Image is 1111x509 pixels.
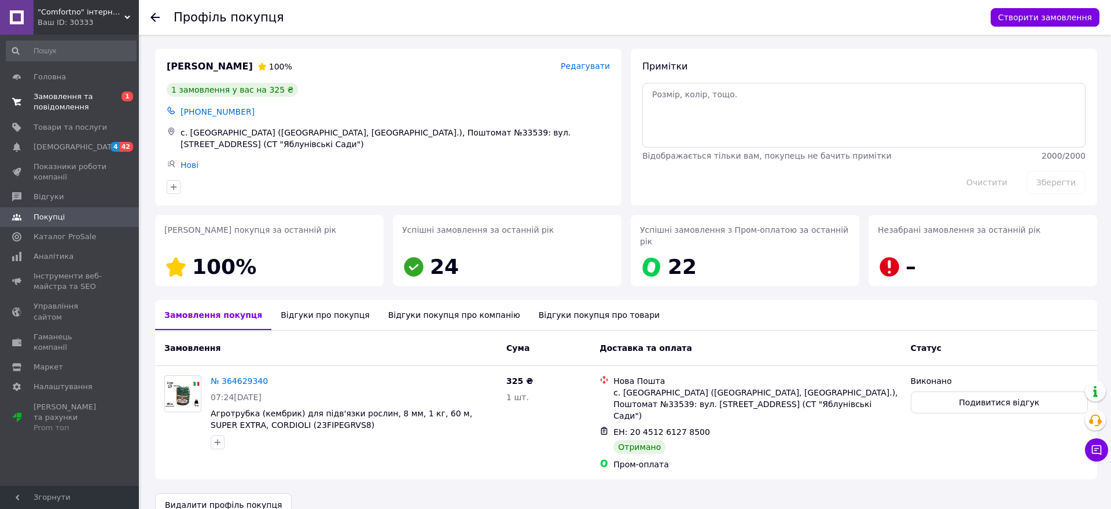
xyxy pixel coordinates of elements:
[192,255,256,279] span: 100%
[34,122,107,133] span: Товари та послуги
[120,142,133,152] span: 42
[642,61,687,72] span: Примітки
[34,72,66,82] span: Головна
[167,83,298,97] div: 1 замовлення у вас на 325 ₴
[164,225,336,235] span: [PERSON_NAME] покупця за останній рік
[181,107,255,116] span: [PHONE_NUMBER]
[271,300,378,330] div: Відгуки про покупця
[34,382,93,392] span: Налаштування
[613,459,901,470] div: Пром-оплата
[911,375,1088,387] div: Виконано
[181,160,198,170] a: Нові
[211,409,472,430] a: Агротрубка (кембрик) для підв'язки рослин, 8 мм, 1 кг, 60 м, SUPER EXTRA, CORDIOLI (23FIPEGRVS8)
[34,192,64,202] span: Відгуки
[911,343,941,353] span: Статус
[269,62,292,71] span: 100%
[34,271,107,292] span: Інструменти веб-майстра та SEO
[34,402,107,434] span: [PERSON_NAME] та рахунки
[38,17,139,28] div: Ваш ID: 30333
[506,393,529,402] span: 1 шт.
[613,427,710,437] span: ЕН: 20 4512 6127 8500
[878,225,1040,235] span: Незабрані замовлення за останній рік
[34,212,65,222] span: Покупці
[167,60,253,74] span: [PERSON_NAME]
[906,255,916,279] span: –
[34,362,63,372] span: Маркет
[613,375,901,387] div: Нова Пошта
[599,343,692,353] span: Доставка та оплата
[38,7,124,17] span: "Comfortno" інтернет-магазин комфортного шопінгу
[430,255,459,279] span: 24
[642,151,892,160] span: Відображається тільки вам, покупець не бачить примітки
[1042,151,1086,160] span: 2000 / 2000
[1085,438,1108,462] button: Чат з покупцем
[164,375,201,412] a: Фото товару
[959,397,1039,408] span: Подивитися відгук
[111,142,120,152] span: 4
[34,91,107,112] span: Замовлення та повідомлення
[506,376,533,386] span: 325 ₴
[34,142,119,152] span: [DEMOGRAPHIC_DATA]
[211,376,268,386] a: № 364629340
[6,41,137,61] input: Пошук
[668,255,697,279] span: 22
[506,343,529,353] span: Cума
[150,12,160,23] div: Повернутися назад
[34,251,73,262] span: Аналітика
[174,10,284,24] h1: Профіль покупця
[164,343,220,353] span: Замовлення
[561,61,610,71] span: Редагувати
[911,391,1088,413] button: Подивитися відгук
[613,440,665,454] div: Отримано
[122,91,133,101] span: 1
[34,162,107,182] span: Показники роботи компанії
[34,301,107,322] span: Управління сайтом
[34,332,107,353] span: Гаманець компанії
[640,225,848,246] span: Успішні замовлення з Пром-оплатою за останній рік
[34,423,107,433] div: Prom топ
[165,380,201,408] img: Фото товару
[211,393,262,402] span: 07:24[DATE]
[155,300,271,330] div: Замовлення покупця
[178,124,612,152] div: с. [GEOGRAPHIC_DATA] ([GEOGRAPHIC_DATA], [GEOGRAPHIC_DATA].), Поштомат №33539: вул. [STREET_ADDRE...
[402,225,554,235] span: Успішні замовлення за останній рік
[991,8,1099,27] button: Створити замовлення
[34,232,96,242] span: Каталог ProSale
[613,387,901,422] div: с. [GEOGRAPHIC_DATA] ([GEOGRAPHIC_DATA], [GEOGRAPHIC_DATA].), Поштомат №33539: вул. [STREET_ADDRE...
[379,300,529,330] div: Відгуки покупця про компанію
[529,300,669,330] div: Відгуки покупця про товари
